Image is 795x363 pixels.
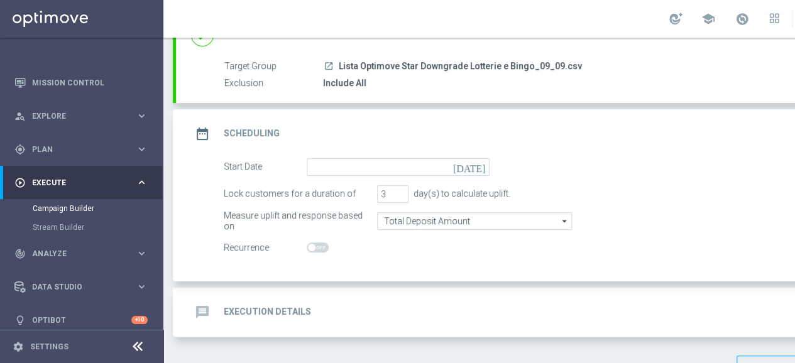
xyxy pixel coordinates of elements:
div: Optibot [14,303,148,337]
span: Explore [32,112,136,120]
div: Recurrence [224,239,307,257]
div: day(s) to calculate uplift. [408,188,510,199]
div: Execute [14,177,136,188]
i: [DATE] [453,158,490,172]
div: Explore [14,111,136,122]
i: lightbulb [14,315,26,326]
button: person_search Explore keyboard_arrow_right [14,111,148,121]
div: Stream Builder [33,218,162,237]
i: keyboard_arrow_right [136,143,148,155]
span: Lista Optimove Star Downgrade Lotterie e Bingo_09_09.csv [339,61,582,72]
span: Data Studio [32,283,136,291]
i: track_changes [14,248,26,259]
label: Target Group [224,61,323,72]
i: gps_fixed [14,144,26,155]
span: school [701,12,715,26]
div: Data Studio [14,281,136,293]
div: +10 [131,316,148,324]
i: date_range [191,122,214,145]
div: Plan [14,144,136,155]
div: Analyze [14,248,136,259]
div: Start Date [224,158,307,176]
button: lightbulb Optibot +10 [14,315,148,325]
div: Lock customers for a duration of [224,185,371,203]
i: keyboard_arrow_right [136,110,148,122]
i: message [191,301,214,323]
span: Analyze [32,250,136,257]
button: track_changes Analyze keyboard_arrow_right [14,249,148,259]
i: launch [324,61,334,71]
a: Campaign Builder [33,203,131,214]
label: Exclusion [224,78,323,89]
button: Data Studio keyboard_arrow_right [14,282,148,292]
i: keyboard_arrow_right [136,247,148,259]
button: gps_fixed Plan keyboard_arrow_right [14,144,148,154]
button: Mission Control [14,78,148,88]
span: Execute [32,179,136,187]
a: Optibot [32,303,131,337]
i: play_circle_outline [14,177,26,188]
a: Stream Builder [33,222,131,232]
input: Total Deposit Amount [377,212,572,230]
a: Settings [30,343,69,350]
div: Measure uplift and response based on [224,212,371,230]
div: Campaign Builder [33,199,162,218]
h2: Scheduling [224,127,280,139]
i: keyboard_arrow_right [136,281,148,293]
a: Mission Control [32,66,148,99]
i: keyboard_arrow_right [136,176,148,188]
i: person_search [14,111,26,122]
span: Plan [32,146,136,153]
i: arrow_drop_down [559,213,571,229]
h2: Execution Details [224,306,311,318]
button: play_circle_outline Execute keyboard_arrow_right [14,178,148,188]
i: settings [13,341,24,352]
div: Mission Control [14,66,148,99]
